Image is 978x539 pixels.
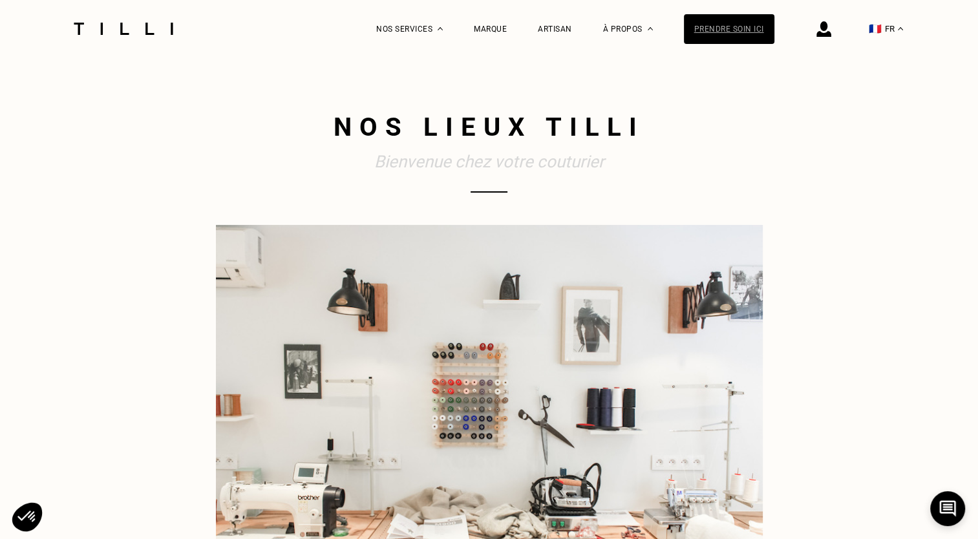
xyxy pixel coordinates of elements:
[684,14,774,44] a: Prendre soin ici
[216,151,763,172] h2: Bienvenue chez votre couturier
[438,27,443,30] img: Menu déroulant
[816,21,831,37] img: icône connexion
[538,25,572,34] a: Artisan
[216,109,763,145] h1: Nos lieux Tilli
[898,27,903,30] img: menu déroulant
[648,27,653,30] img: Menu déroulant à propos
[474,25,507,34] a: Marque
[69,23,178,35] img: Logo du service de couturière Tilli
[869,23,882,35] span: 🇫🇷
